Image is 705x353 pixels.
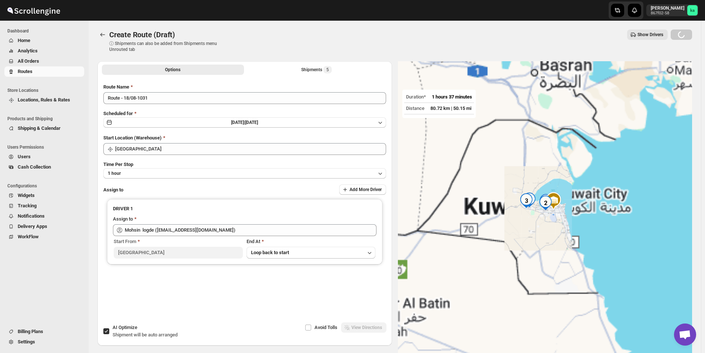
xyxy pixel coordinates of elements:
[516,190,537,211] div: 3
[18,234,39,239] span: WorkFlow
[18,339,35,345] span: Settings
[103,117,386,128] button: [DATE]|[DATE]
[109,41,226,52] p: ⓘ Shipments can also be added from Shipments menu Unrouted tab
[7,144,85,150] span: Users Permissions
[103,92,386,104] input: Eg: Bengaluru Route
[4,66,84,77] button: Routes
[4,95,84,105] button: Locations, Rules & Rates
[432,94,472,100] span: 1 hours 37 minutes
[4,337,84,347] button: Settings
[674,323,696,346] a: Open chat
[18,97,70,103] span: Locations, Rules & Rates
[18,154,31,159] span: Users
[690,8,695,13] text: ka
[4,190,84,201] button: Widgets
[247,247,376,259] button: Loop back to start
[4,326,84,337] button: Billing Plans
[651,5,684,11] p: [PERSON_NAME]
[7,183,85,189] span: Configurations
[4,46,84,56] button: Analytics
[251,250,289,255] span: Loop back to start
[113,205,376,212] h3: DRIVER 1
[637,32,663,38] span: Show Drivers
[113,332,178,338] span: Shipment will be auto arranged
[109,30,175,39] span: Create Route (Draft)
[339,184,386,195] button: Add More Driver
[113,325,137,330] span: AI Optimize
[301,66,332,73] div: Shipments
[245,65,388,75] button: Selected Shipments
[627,30,668,40] button: Show Drivers
[247,238,376,245] div: End At
[114,239,136,244] span: Start From
[430,105,471,111] span: 80.72 km | 50.15 mi
[103,111,133,116] span: Scheduled for
[102,65,244,75] button: All Route Options
[103,84,129,90] span: Route Name
[7,116,85,122] span: Products and Shipping
[18,48,38,53] span: Analytics
[18,224,47,229] span: Delivery Apps
[350,187,382,193] span: Add More Driver
[4,211,84,221] button: Notifications
[18,164,51,170] span: Cash Collection
[4,123,84,134] button: Shipping & Calendar
[103,162,133,167] span: Time Per Stop
[113,215,133,223] div: Assign to
[4,56,84,66] button: All Orders
[231,120,245,125] span: [DATE] |
[651,11,684,15] p: 867f02-58
[314,325,337,330] span: Avoid Tolls
[18,125,61,131] span: Shipping & Calendar
[4,152,84,162] button: Users
[18,329,43,334] span: Billing Plans
[687,5,698,15] span: khaled alrashidi
[18,58,39,64] span: All Orders
[18,69,32,74] span: Routes
[4,162,84,172] button: Cash Collection
[4,221,84,232] button: Delivery Apps
[519,190,540,210] div: 4
[18,193,35,198] span: Widgets
[6,1,61,20] img: ScrollEngine
[535,193,556,213] div: 2
[165,67,180,73] span: Options
[18,213,45,219] span: Notifications
[125,224,376,236] input: Search assignee
[103,168,386,179] button: 1 hour
[7,28,85,34] span: Dashboard
[97,30,108,40] button: Routes
[4,201,84,211] button: Tracking
[108,170,121,176] span: 1 hour
[97,77,392,315] div: All Route Options
[18,203,37,208] span: Tracking
[406,105,424,111] span: Distance
[4,232,84,242] button: WorkFlow
[4,35,84,46] button: Home
[18,38,30,43] span: Home
[536,191,556,212] div: 1
[646,4,698,16] button: User menu
[115,143,386,155] input: Search location
[326,67,329,73] span: 5
[7,87,85,93] span: Store Locations
[245,120,258,125] span: [DATE]
[103,135,162,141] span: Start Location (Warehouse)
[103,187,123,193] span: Assign to
[406,94,426,100] span: Duration*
